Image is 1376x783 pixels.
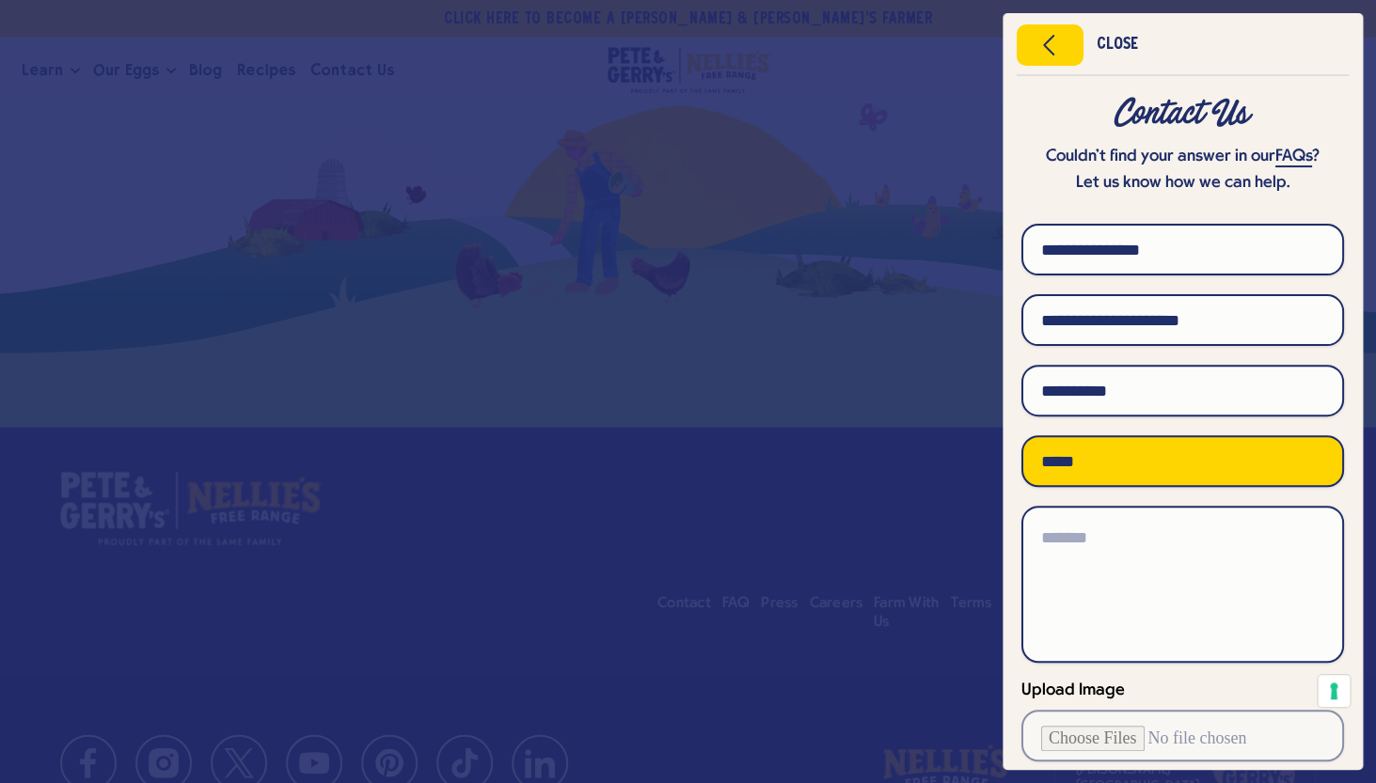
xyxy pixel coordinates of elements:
button: Close menu [1017,24,1083,66]
button: Your consent preferences for tracking technologies [1318,675,1350,707]
div: Contact Us [1021,97,1344,131]
p: Couldn’t find your answer in our ? [1021,144,1344,170]
div: Close [1097,39,1138,52]
a: FAQs [1275,148,1312,167]
span: Upload Image [1021,681,1125,699]
p: Let us know how we can help. [1021,170,1344,196]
